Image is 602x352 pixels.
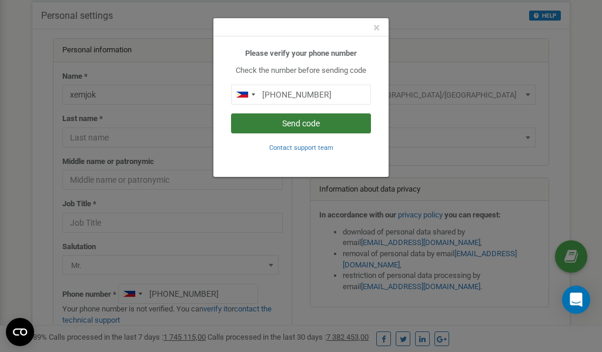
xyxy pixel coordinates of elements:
div: Open Intercom Messenger [562,286,590,314]
div: Telephone country code [232,85,259,104]
a: Contact support team [269,143,333,152]
span: × [373,21,380,35]
button: Open CMP widget [6,318,34,346]
button: Send code [231,113,371,133]
input: 0905 123 4567 [231,85,371,105]
small: Contact support team [269,144,333,152]
button: Close [373,22,380,34]
p: Check the number before sending code [231,65,371,76]
b: Please verify your phone number [245,49,357,58]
